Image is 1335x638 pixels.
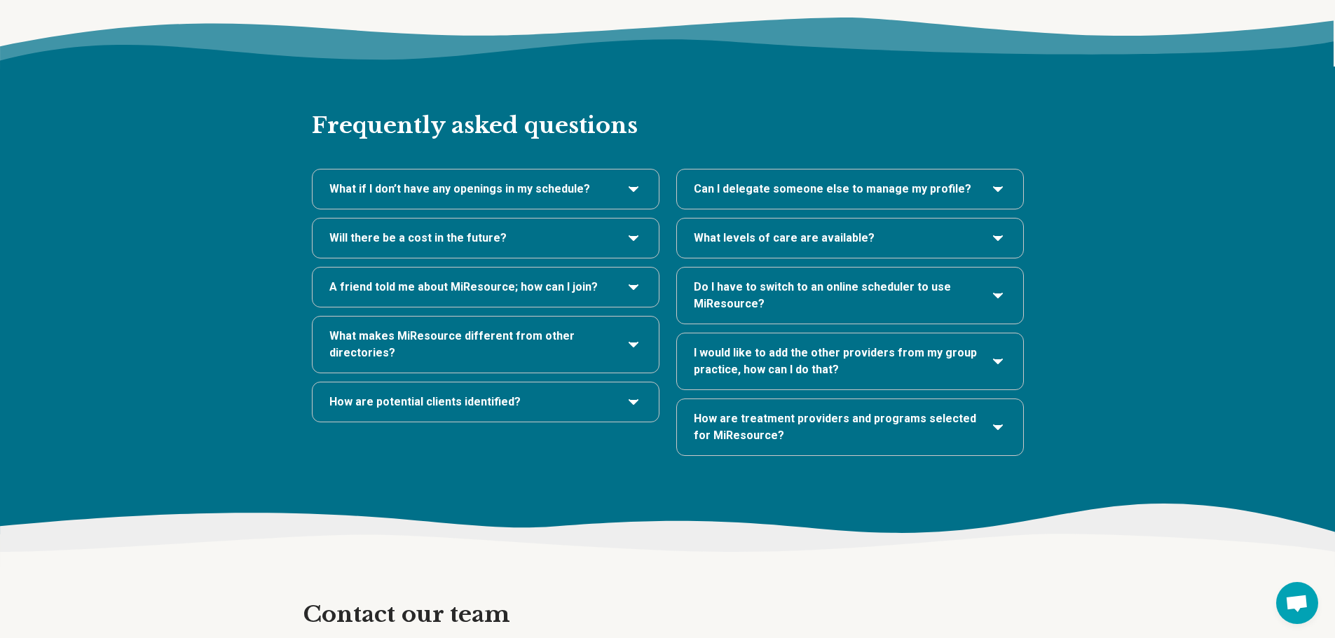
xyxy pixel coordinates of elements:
button: How are treatment providers and programs selected for MiResource? [694,410,1006,444]
span: What if I don’t have any openings in my schedule? [329,181,590,197]
button: What levels of care are available? [694,230,1006,247]
button: What makes MiResource different from other directories? [329,328,642,361]
span: How are treatment providers and programs selected for MiResource? [694,410,978,444]
button: Do I have to switch to an online scheduler to use MiResource? [694,279,1006,312]
button: Will there be a cost in the future? [329,230,642,247]
button: How are potential clients identified? [329,394,642,410]
h2: Contact our team [303,600,1032,630]
div: Open chat [1276,582,1318,624]
button: What if I don’t have any openings in my schedule? [329,181,642,197]
span: I would like to add the other providers from my group practice, how can I do that? [694,345,978,378]
button: Can I delegate someone else to manage my profile? [694,181,1006,197]
span: What makes MiResource different from other directories? [329,328,614,361]
span: How are potential clients identified? [329,394,521,410]
span: Do I have to switch to an online scheduler to use MiResource? [694,279,978,312]
span: What levels of care are available? [694,230,875,247]
span: A friend told me about MiResource; how can I join? [329,279,598,296]
span: Can I delegate someone else to manage my profile? [694,181,971,197]
button: I would like to add the other providers from my group practice, how can I do that? [694,345,1006,378]
h2: Frequently asked questions [312,67,1024,141]
button: A friend told me about MiResource; how can I join? [329,279,642,296]
span: Will there be a cost in the future? [329,230,507,247]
